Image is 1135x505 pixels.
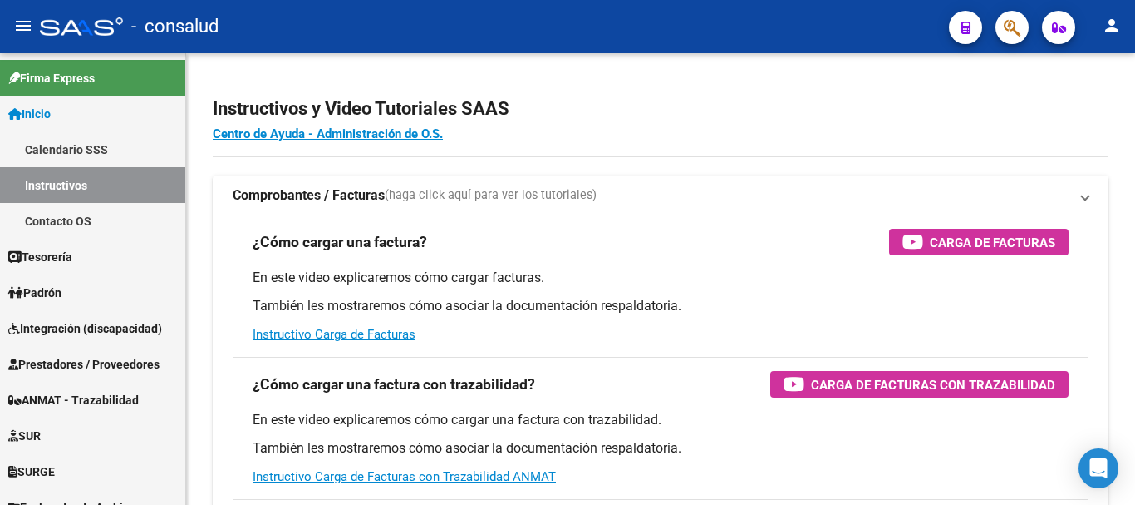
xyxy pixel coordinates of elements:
span: Carga de Facturas [930,232,1055,253]
span: Inicio [8,105,51,123]
p: En este video explicaremos cómo cargar una factura con trazabilidad. [253,411,1069,429]
span: Carga de Facturas con Trazabilidad [811,374,1055,395]
a: Instructivo Carga de Facturas con Trazabilidad ANMAT [253,469,556,484]
h3: ¿Cómo cargar una factura con trazabilidad? [253,373,535,396]
span: SUR [8,427,41,445]
span: ANMAT - Trazabilidad [8,391,139,409]
span: (haga click aquí para ver los tutoriales) [385,186,597,205]
span: Firma Express [8,69,95,87]
p: En este video explicaremos cómo cargar facturas. [253,269,1069,287]
a: Instructivo Carga de Facturas [253,327,415,342]
button: Carga de Facturas con Trazabilidad [770,371,1069,398]
p: También les mostraremos cómo asociar la documentación respaldatoria. [253,439,1069,458]
span: Padrón [8,284,61,302]
mat-icon: menu [13,16,33,36]
div: Open Intercom Messenger [1078,448,1118,488]
button: Carga de Facturas [889,229,1069,255]
a: Centro de Ayuda - Administración de O.S. [213,126,443,141]
mat-expansion-panel-header: Comprobantes / Facturas(haga click aquí para ver los tutoriales) [213,176,1108,215]
span: Prestadores / Proveedores [8,355,160,374]
span: Tesorería [8,248,72,266]
p: También les mostraremos cómo asociar la documentación respaldatoria. [253,297,1069,315]
strong: Comprobantes / Facturas [233,186,385,205]
span: Integración (discapacidad) [8,319,162,338]
span: SURGE [8,463,55,481]
span: - consalud [131,8,219,45]
mat-icon: person [1102,16,1122,36]
h3: ¿Cómo cargar una factura? [253,230,427,254]
h2: Instructivos y Video Tutoriales SAAS [213,93,1108,125]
